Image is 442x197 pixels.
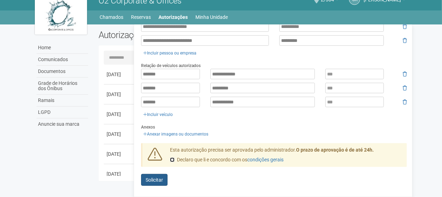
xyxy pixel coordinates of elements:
div: [DATE] [107,111,132,118]
a: Documentos [37,66,88,78]
strong: O prazo de aprovação é de até 24h. [296,147,374,153]
i: Remover [403,100,407,104]
a: Home [37,42,88,54]
a: Anexar imagens ou documentos [141,130,210,138]
div: Esta autorização precisa ser aprovada pelo administrador. [165,147,407,167]
div: [DATE] [107,91,132,98]
i: Remover [403,38,407,43]
a: Autorizações [159,12,188,22]
a: Anuncie sua marca [37,118,88,130]
i: Remover [403,86,407,90]
a: Minha Unidade [196,12,228,22]
label: Declaro que li e concordo com os [170,156,284,163]
div: [DATE] [107,131,132,138]
label: Relação de veículos autorizados [141,63,201,69]
a: Reservas [131,12,151,22]
i: Remover [403,72,407,76]
button: Solicitar [141,174,168,186]
span: Solicitar [146,177,163,183]
a: Incluir pessoa ou empresa [141,49,199,57]
i: Remover [403,24,407,29]
a: condições gerais [247,157,284,162]
a: Ramais [37,95,88,107]
h2: Autorizações [99,30,248,40]
div: [DATE] [107,71,132,78]
div: [DATE] [107,170,132,177]
a: Grade de Horários dos Ônibus [37,78,88,95]
a: Comunicados [37,54,88,66]
div: [DATE] [107,151,132,158]
a: Chamados [100,12,124,22]
label: Anexos [141,124,155,130]
a: LGPD [37,107,88,118]
a: Incluir veículo [141,111,175,118]
input: Declaro que li e concordo com oscondições gerais [170,158,175,162]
